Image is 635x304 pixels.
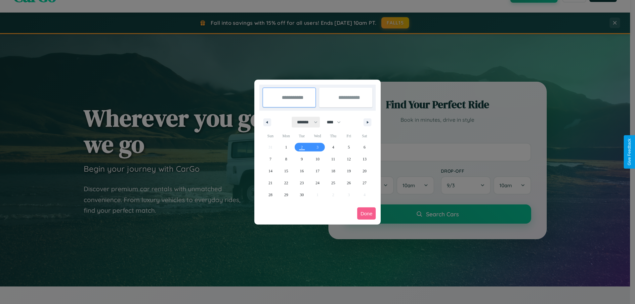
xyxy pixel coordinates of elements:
button: 13 [357,153,372,165]
span: 9 [301,153,303,165]
button: 7 [263,153,278,165]
button: 12 [341,153,357,165]
span: 26 [347,177,351,189]
span: 8 [285,153,287,165]
button: 9 [294,153,310,165]
span: Fri [341,131,357,141]
button: 23 [294,177,310,189]
button: 25 [325,177,341,189]
span: Wed [310,131,325,141]
span: 12 [347,153,351,165]
span: Sun [263,131,278,141]
span: 24 [316,177,319,189]
button: 15 [278,165,294,177]
button: 5 [341,141,357,153]
button: 16 [294,165,310,177]
button: 24 [310,177,325,189]
button: 3 [310,141,325,153]
span: 22 [284,177,288,189]
span: 19 [347,165,351,177]
button: 29 [278,189,294,201]
span: 20 [362,165,366,177]
span: 5 [348,141,350,153]
button: 10 [310,153,325,165]
button: 30 [294,189,310,201]
span: 10 [316,153,319,165]
button: 1 [278,141,294,153]
span: 27 [362,177,366,189]
button: 8 [278,153,294,165]
span: 4 [332,141,334,153]
span: 25 [331,177,335,189]
button: 14 [263,165,278,177]
span: 6 [363,141,365,153]
span: 16 [300,165,304,177]
button: 18 [325,165,341,177]
button: 28 [263,189,278,201]
button: 27 [357,177,372,189]
button: 2 [294,141,310,153]
span: Mon [278,131,294,141]
span: 14 [269,165,273,177]
span: 23 [300,177,304,189]
button: 17 [310,165,325,177]
span: 11 [331,153,335,165]
span: 18 [331,165,335,177]
span: 28 [269,189,273,201]
button: Done [357,207,376,220]
span: 21 [269,177,273,189]
span: 29 [284,189,288,201]
span: 15 [284,165,288,177]
button: 19 [341,165,357,177]
button: 22 [278,177,294,189]
span: Sat [357,131,372,141]
span: 7 [270,153,272,165]
button: 20 [357,165,372,177]
span: Thu [325,131,341,141]
div: Give Feedback [627,139,632,165]
span: 13 [362,153,366,165]
span: 17 [316,165,319,177]
span: 2 [301,141,303,153]
span: 1 [285,141,287,153]
span: 3 [317,141,318,153]
button: 21 [263,177,278,189]
button: 11 [325,153,341,165]
button: 26 [341,177,357,189]
span: Tue [294,131,310,141]
button: 4 [325,141,341,153]
span: 30 [300,189,304,201]
button: 6 [357,141,372,153]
